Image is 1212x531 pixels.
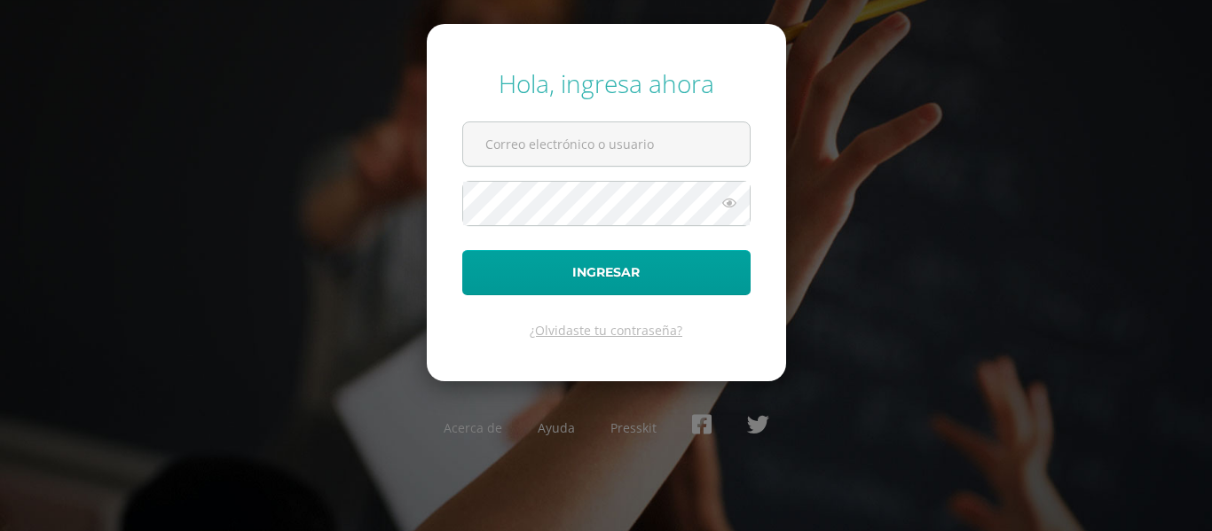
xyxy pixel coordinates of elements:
[530,322,682,339] a: ¿Olvidaste tu contraseña?
[444,419,502,436] a: Acerca de
[538,419,575,436] a: Ayuda
[462,250,751,295] button: Ingresar
[462,66,751,100] div: Hola, ingresa ahora
[610,419,657,436] a: Presskit
[463,122,750,166] input: Correo electrónico o usuario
